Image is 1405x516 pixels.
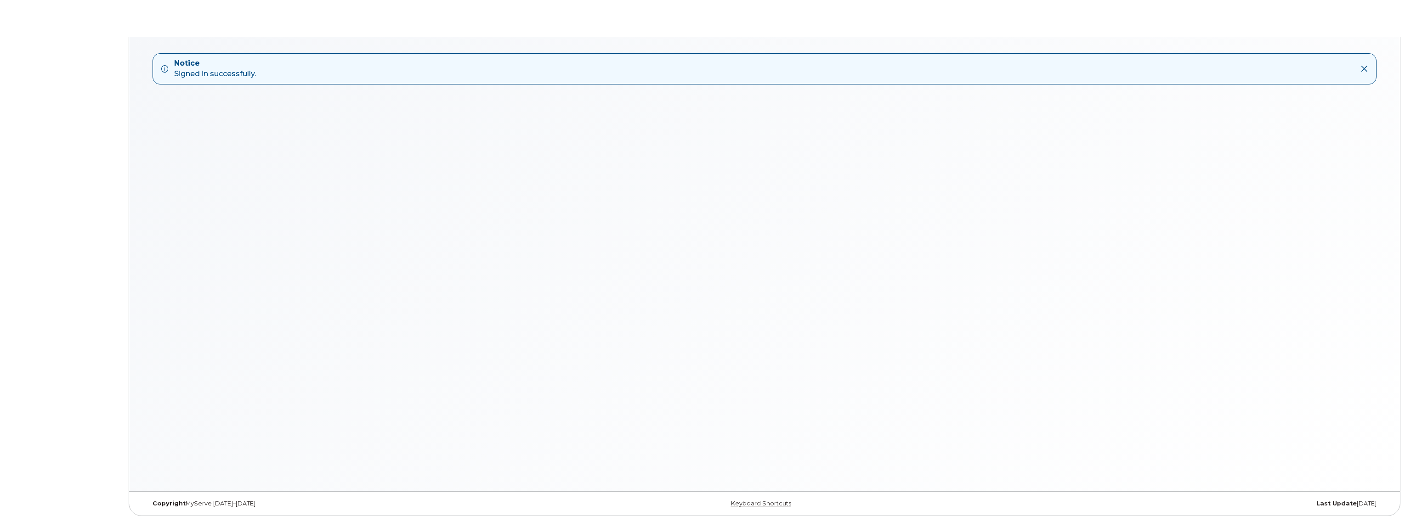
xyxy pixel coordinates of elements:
a: Keyboard Shortcuts [731,500,791,507]
div: Signed in successfully. [174,58,256,79]
strong: Notice [174,58,256,69]
strong: Last Update [1316,500,1357,507]
strong: Copyright [153,500,186,507]
div: [DATE] [971,500,1383,507]
div: MyServe [DATE]–[DATE] [146,500,558,507]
